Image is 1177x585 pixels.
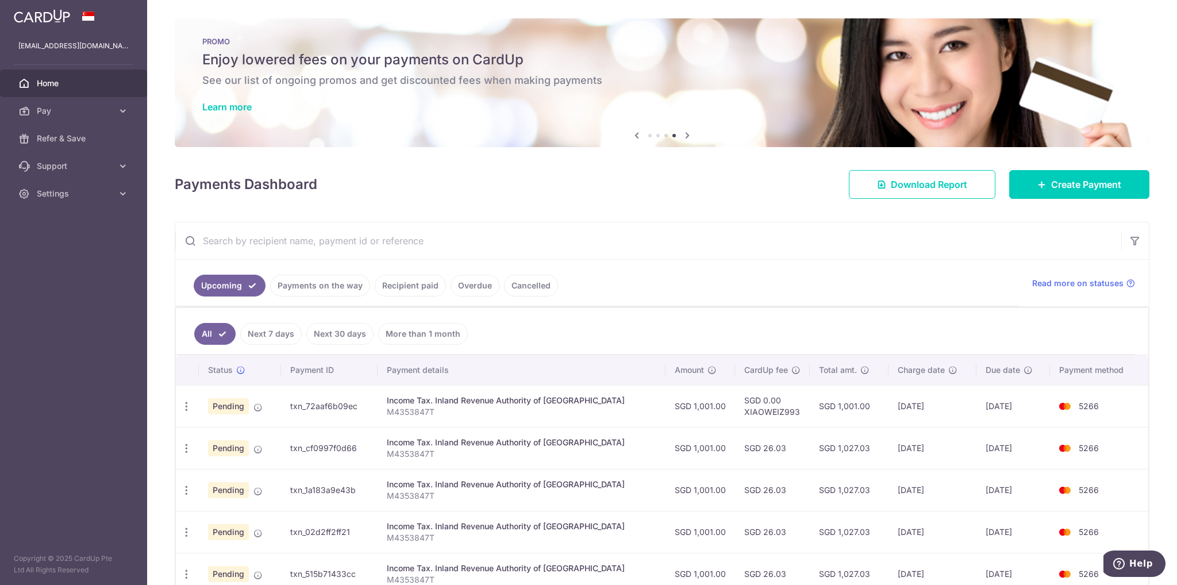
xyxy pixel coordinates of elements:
a: Download Report [849,170,995,199]
p: M4353847T [387,490,657,502]
td: [DATE] [888,385,976,427]
td: SGD 0.00 XIAOWEIZ993 [735,385,810,427]
th: Payment ID [281,355,378,385]
span: 5266 [1079,443,1099,453]
span: Status [208,364,233,376]
span: Support [37,160,113,172]
td: SGD 1,001.00 [666,511,735,553]
a: Overdue [451,275,499,297]
img: Bank Card [1053,525,1076,539]
a: Cancelled [504,275,558,297]
td: [DATE] [976,511,1050,553]
span: 5266 [1079,401,1099,411]
td: [DATE] [976,385,1050,427]
span: Pending [208,398,249,414]
td: [DATE] [976,427,1050,469]
td: txn_1a183a9e43b [281,469,378,511]
h6: See our list of ongoing promos and get discounted fees when making payments [202,74,1122,87]
p: M4353847T [387,532,657,544]
a: Upcoming [194,275,266,297]
td: SGD 1,027.03 [810,427,888,469]
a: Recipient paid [375,275,446,297]
img: Bank Card [1053,483,1076,497]
span: Refer & Save [37,133,113,144]
td: SGD 1,001.00 [666,385,735,427]
td: SGD 1,001.00 [810,385,888,427]
span: Settings [37,188,113,199]
a: More than 1 month [378,323,468,345]
a: Create Payment [1009,170,1149,199]
p: M4353847T [387,448,657,460]
div: Income Tax. Inland Revenue Authority of [GEOGRAPHIC_DATA] [387,395,657,406]
td: SGD 26.03 [735,427,810,469]
p: [EMAIL_ADDRESS][DOMAIN_NAME] [18,40,129,52]
span: Total amt. [819,364,857,376]
td: [DATE] [888,511,976,553]
h5: Enjoy lowered fees on your payments on CardUp [202,51,1122,69]
td: SGD 1,001.00 [666,427,735,469]
img: CardUp [14,9,70,23]
th: Payment details [378,355,666,385]
td: SGD 1,001.00 [666,469,735,511]
span: Download Report [891,178,967,191]
img: Latest Promos banner [175,18,1149,147]
span: CardUp fee [744,364,788,376]
p: PROMO [202,37,1122,46]
span: Create Payment [1051,178,1121,191]
img: Bank Card [1053,399,1076,413]
input: Search by recipient name, payment id or reference [175,222,1121,259]
td: txn_cf0997f0d66 [281,427,378,469]
a: Payments on the way [270,275,370,297]
h4: Payments Dashboard [175,174,317,195]
td: [DATE] [888,427,976,469]
span: 5266 [1079,485,1099,495]
span: Pending [208,482,249,498]
img: Bank Card [1053,441,1076,455]
span: Home [37,78,113,89]
td: txn_72aaf6b09ec [281,385,378,427]
img: Bank Card [1053,567,1076,581]
span: Pending [208,524,249,540]
td: SGD 26.03 [735,469,810,511]
iframe: Opens a widget where you can find more information [1103,551,1166,579]
span: Amount [675,364,704,376]
span: Pay [37,105,113,117]
span: Due date [986,364,1020,376]
a: Next 7 days [240,323,302,345]
div: Income Tax. Inland Revenue Authority of [GEOGRAPHIC_DATA] [387,563,657,574]
td: SGD 1,027.03 [810,511,888,553]
div: Income Tax. Inland Revenue Authority of [GEOGRAPHIC_DATA] [387,479,657,490]
span: Charge date [898,364,945,376]
span: 5266 [1079,569,1099,579]
a: Read more on statuses [1032,278,1135,289]
a: All [194,323,236,345]
a: Next 30 days [306,323,374,345]
td: [DATE] [976,469,1050,511]
span: Pending [208,440,249,456]
th: Payment method [1050,355,1148,385]
a: Learn more [202,101,252,113]
div: Income Tax. Inland Revenue Authority of [GEOGRAPHIC_DATA] [387,521,657,532]
td: [DATE] [888,469,976,511]
div: Income Tax. Inland Revenue Authority of [GEOGRAPHIC_DATA] [387,437,657,448]
span: Read more on statuses [1032,278,1124,289]
span: 5266 [1079,527,1099,537]
td: txn_02d2ff2ff21 [281,511,378,553]
span: Pending [208,566,249,582]
td: SGD 1,027.03 [810,469,888,511]
td: SGD 26.03 [735,511,810,553]
p: M4353847T [387,406,657,418]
